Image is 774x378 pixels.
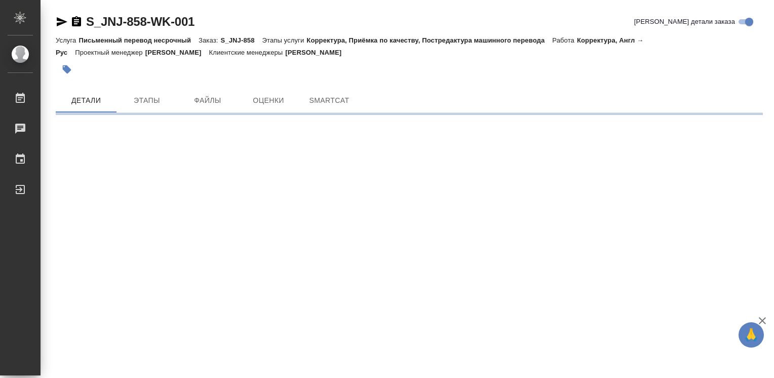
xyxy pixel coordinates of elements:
[209,49,286,56] p: Клиентские менеджеры
[220,36,262,44] p: S_JNJ-858
[56,36,79,44] p: Услуга
[552,36,577,44] p: Работа
[75,49,145,56] p: Проектный менеджер
[739,322,764,348] button: 🙏
[743,324,760,346] span: 🙏
[79,36,199,44] p: Письменный перевод несрочный
[56,16,68,28] button: Скопировать ссылку для ЯМессенджера
[306,36,552,44] p: Корректура, Приёмка по качеству, Постредактура машинного перевода
[634,17,735,27] span: [PERSON_NAME] детали заказа
[199,36,220,44] p: Заказ:
[244,94,293,107] span: Оценки
[305,94,354,107] span: SmartCat
[285,49,349,56] p: [PERSON_NAME]
[145,49,209,56] p: [PERSON_NAME]
[86,15,195,28] a: S_JNJ-858-WK-001
[262,36,307,44] p: Этапы услуги
[123,94,171,107] span: Этапы
[62,94,110,107] span: Детали
[70,16,83,28] button: Скопировать ссылку
[183,94,232,107] span: Файлы
[56,58,78,81] button: Добавить тэг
